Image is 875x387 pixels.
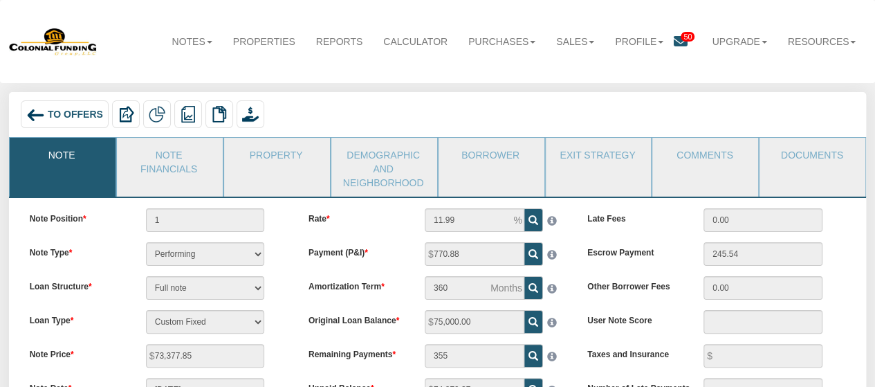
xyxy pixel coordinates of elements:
[180,106,196,123] img: reports.png
[701,26,777,57] a: Upgrade
[48,109,103,120] span: To Offers
[118,106,134,123] img: export.svg
[373,26,458,57] a: Calculator
[425,208,524,232] input: This field can contain only numeric characters
[458,26,546,57] a: Purchases
[19,276,136,293] label: Loan Structure
[577,276,693,293] label: Other Borrower Fees
[681,32,694,42] span: 50
[777,26,867,57] a: Resources
[605,26,674,57] a: Profile
[10,138,114,172] a: Note
[298,276,414,293] label: Amortization Term
[242,106,259,123] img: purchase_offer.png
[306,26,373,57] a: Reports
[19,344,136,361] label: Note Price
[298,310,414,327] label: Original Loan Balance
[26,106,45,125] img: back_arrow_left_icon.svg
[9,27,98,57] img: 579666
[161,26,222,57] a: Notes
[652,138,757,172] a: Comments
[759,138,864,172] a: Documents
[224,138,329,172] a: Property
[298,242,414,259] label: Payment (P&I)
[577,310,693,327] label: User Note Score
[674,26,701,59] a: 50
[439,138,543,172] a: Borrower
[223,26,306,57] a: Properties
[19,310,136,327] label: Loan Type
[117,138,221,183] a: Note Financials
[546,26,605,57] a: Sales
[19,242,136,259] label: Note Type
[577,344,693,361] label: Taxes and Insurance
[149,106,165,123] img: partial.png
[577,208,693,225] label: Late Fees
[331,138,436,197] a: Demographic and Neighborhood
[19,208,136,225] label: Note Position
[211,106,228,123] img: copy.png
[298,208,414,225] label: Rate
[577,242,693,259] label: Escrow Payment
[546,138,650,172] a: Exit Strategy
[298,344,414,361] label: Remaining Payments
